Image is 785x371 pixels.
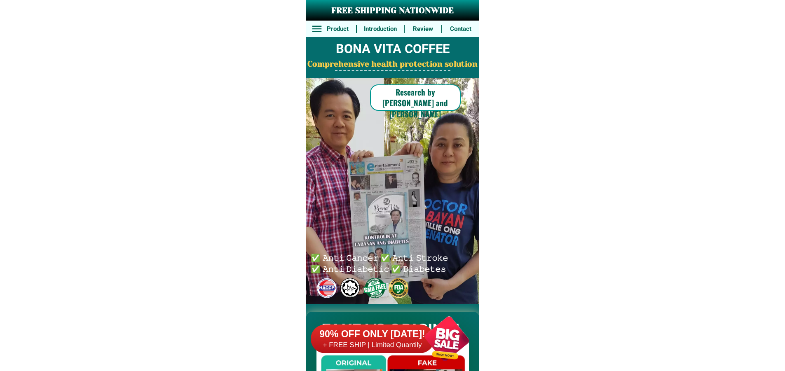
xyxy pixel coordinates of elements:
[447,24,475,34] h6: Contact
[306,58,479,70] h2: Comprehensive health protection solution
[370,86,461,119] h6: Research by [PERSON_NAME] and [PERSON_NAME]
[311,252,452,273] h6: ✅ 𝙰𝚗𝚝𝚒 𝙲𝚊𝚗𝚌𝚎𝚛 ✅ 𝙰𝚗𝚝𝚒 𝚂𝚝𝚛𝚘𝚔𝚎 ✅ 𝙰𝚗𝚝𝚒 𝙳𝚒𝚊𝚋𝚎𝚝𝚒𝚌 ✅ 𝙳𝚒𝚊𝚋𝚎𝚝𝚎𝚜
[361,24,399,34] h6: Introduction
[323,24,351,34] h6: Product
[409,24,437,34] h6: Review
[306,318,479,340] h2: FAKE VS ORIGINAL
[311,328,434,341] h6: 90% OFF ONLY [DATE]!
[306,40,479,59] h2: BONA VITA COFFEE
[311,341,434,350] h6: + FREE SHIP | Limited Quantily
[306,5,479,17] h3: FREE SHIPPING NATIONWIDE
